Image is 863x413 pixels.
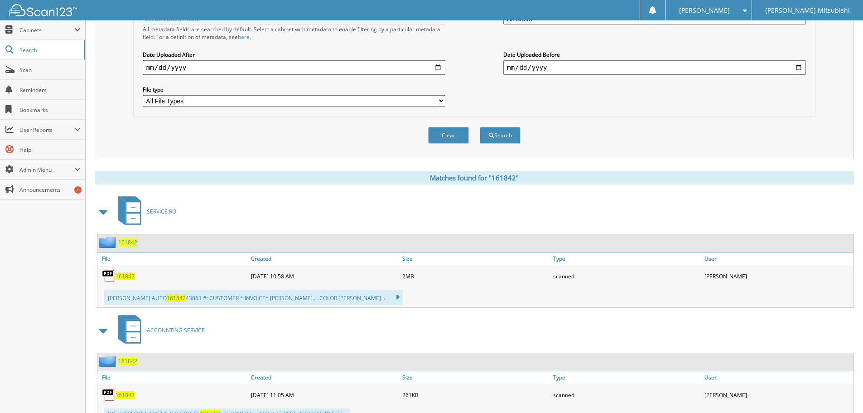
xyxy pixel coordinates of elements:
[818,369,863,413] iframe: Chat Widget
[702,253,853,265] a: User
[679,8,730,13] span: [PERSON_NAME]
[95,171,854,185] div: Matches found for "161842"
[147,208,176,215] span: SERVICE RO
[19,166,74,174] span: Admin Menu
[19,66,81,74] span: Scan
[113,312,205,348] a: ACCOUNTING SERVICE
[503,51,806,58] label: Date Uploaded Before
[249,253,400,265] a: Created
[551,267,702,285] div: scanned
[116,272,135,280] a: 161842
[551,253,702,265] a: Type
[19,146,81,154] span: Help
[102,388,116,402] img: PDF.png
[143,60,445,75] input: start
[765,8,850,13] span: [PERSON_NAME] Mitsubishi
[551,371,702,384] a: Type
[167,294,186,302] span: 161842
[113,194,176,229] a: SERVICE RO
[99,237,118,248] img: folder2.png
[104,290,403,305] div: [PERSON_NAME] AUTO 43863 #: CUSTOMER * INVOICE* [PERSON_NAME] ... COLOR [PERSON_NAME]...
[19,46,79,54] span: Search
[143,86,445,93] label: File type
[116,391,135,399] a: 161842
[249,386,400,404] div: [DATE] 11:05 AM
[249,371,400,384] a: Created
[143,51,445,58] label: Date Uploaded After
[238,33,250,41] a: here
[480,127,521,144] button: Search
[99,355,118,367] img: folder2.png
[9,4,77,16] img: scan123-logo-white.svg
[97,253,249,265] a: File
[400,253,551,265] a: Size
[102,269,116,283] img: PDF.png
[97,371,249,384] a: File
[551,386,702,404] div: scanned
[143,25,445,41] div: All metadata fields are searched by default. Select a cabinet with metadata to enable filtering b...
[19,126,74,134] span: User Reports
[147,326,205,334] span: ACCOUNTING SERVICE
[702,386,853,404] div: [PERSON_NAME]
[702,371,853,384] a: User
[400,386,551,404] div: 261KB
[702,267,853,285] div: [PERSON_NAME]
[118,357,137,365] a: 161842
[249,267,400,285] div: [DATE] 10:58 AM
[428,127,469,144] button: Clear
[400,371,551,384] a: Size
[118,238,137,246] a: 161842
[19,26,74,34] span: Cabinets
[19,86,81,94] span: Reminders
[19,106,81,114] span: Bookmarks
[400,267,551,285] div: 2MB
[503,60,806,75] input: end
[74,186,82,194] div: 1
[19,186,81,194] span: Announcements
